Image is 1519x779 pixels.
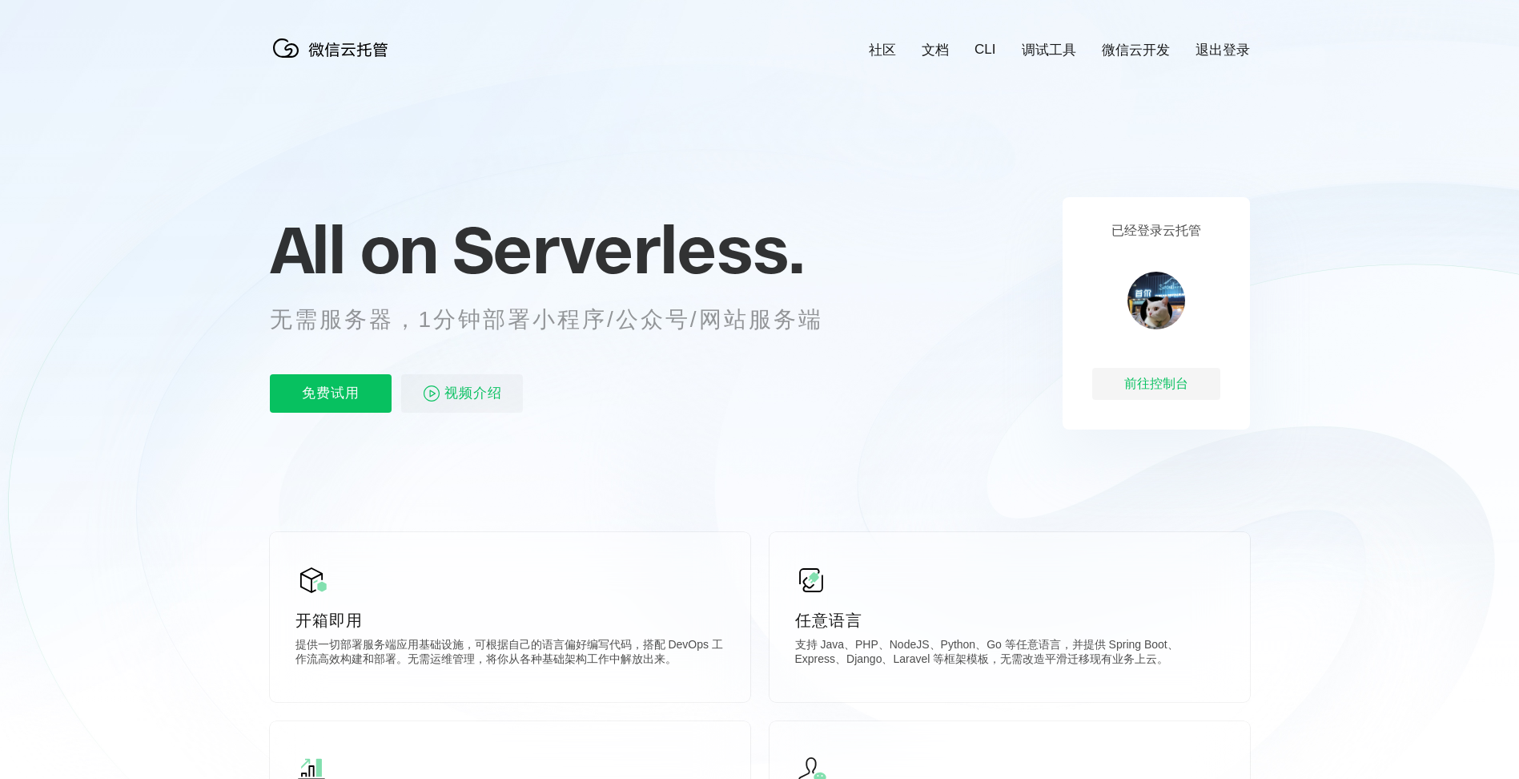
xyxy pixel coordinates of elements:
p: 无需服务器，1分钟部署小程序/公众号/网站服务端 [270,304,853,336]
a: CLI [974,42,995,58]
img: video_play.svg [422,384,441,403]
div: 前往控制台 [1092,368,1220,400]
span: All on [270,209,437,289]
p: 任意语言 [795,609,1224,632]
a: 微信云托管 [270,53,398,67]
span: 视频介绍 [444,374,502,413]
p: 开箱即用 [295,609,725,632]
p: 提供一切部署服务端应用基础设施，可根据自己的语言偏好编写代码，搭配 DevOps 工作流高效构建和部署。无需运维管理，将你从各种基础架构工作中解放出来。 [295,638,725,670]
a: 调试工具 [1022,41,1076,59]
a: 退出登录 [1196,41,1250,59]
a: 社区 [869,41,896,59]
img: 微信云托管 [270,32,398,64]
span: Serverless. [452,209,804,289]
p: 已经登录云托管 [1111,223,1201,240]
p: 支持 Java、PHP、NodeJS、Python、Go 等任意语言，并提供 Spring Boot、Express、Django、Laravel 等框架模板，无需改造平滑迁移现有业务上云。 [795,638,1224,670]
p: 免费试用 [270,374,392,413]
a: 文档 [922,41,949,59]
a: 微信云开发 [1102,41,1170,59]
